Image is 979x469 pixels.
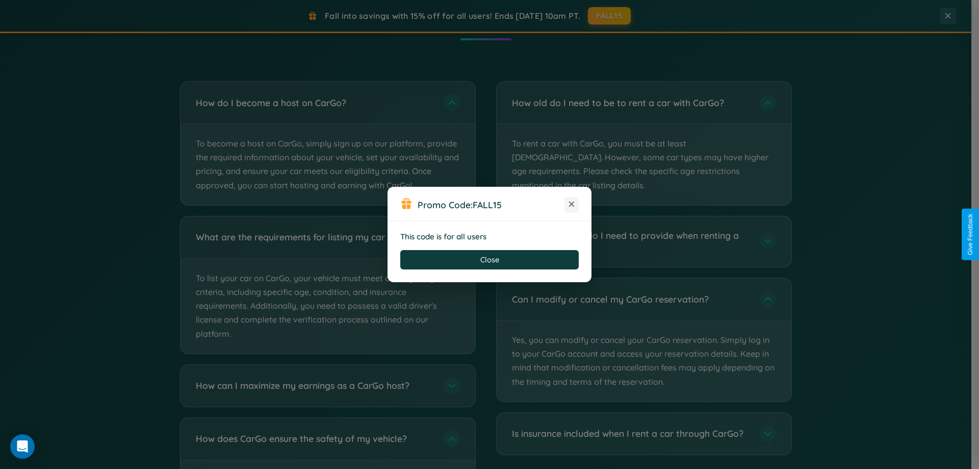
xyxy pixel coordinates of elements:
[400,232,486,241] strong: This code is for all users
[473,199,502,210] b: FALL15
[967,214,974,255] div: Give Feedback
[10,434,35,459] div: Open Intercom Messenger
[418,199,564,210] h3: Promo Code:
[400,250,579,269] button: Close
